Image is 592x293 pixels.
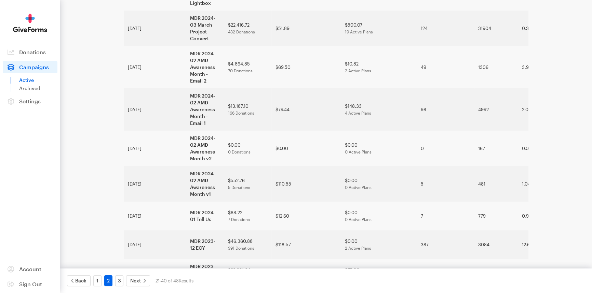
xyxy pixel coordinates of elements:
[224,259,271,288] td: $22,631.94
[124,166,186,202] td: [DATE]
[271,46,341,88] td: $69.50
[474,11,518,46] td: 31904
[124,259,186,288] td: [DATE]
[186,88,224,131] td: MDR 2024-02 AMD Awareness Month - Email 1
[224,166,271,202] td: $552.76
[19,281,42,287] span: Sign Out
[186,230,224,259] td: MDR 2023-12 EOY
[474,202,518,230] td: 779
[417,230,474,259] td: 387
[124,88,186,131] td: [DATE]
[228,111,254,115] span: 166 Donations
[124,230,186,259] td: [DATE]
[228,68,253,73] span: 70 Donations
[474,230,518,259] td: 3084
[3,278,57,290] a: Sign Out
[417,166,474,202] td: 5
[474,259,518,288] td: 5716
[341,202,417,230] td: $0.00
[228,149,251,154] span: 0 Donations
[518,131,562,166] td: 0.00%
[518,88,562,131] td: 2.00%
[186,166,224,202] td: MDR 2024-02 AMD Awareness Month v1
[156,275,193,286] div: 21-40 of 48
[417,46,474,88] td: 49
[19,76,57,84] a: Active
[67,275,91,286] a: Back
[417,88,474,131] td: 98
[345,185,372,190] span: 0 Active Plans
[474,166,518,202] td: 481
[3,61,57,73] a: Campaigns
[417,259,474,288] td: 189
[345,29,373,34] span: 19 Active Plans
[271,131,341,166] td: $0.00
[271,88,341,131] td: $79.44
[271,11,341,46] td: $51.89
[341,230,417,259] td: $0.00
[179,278,193,283] span: Results
[186,259,224,288] td: MDR 2023-12 Research Drive
[417,11,474,46] td: 124
[345,149,372,154] span: 0 Active Plans
[228,246,254,250] span: 391 Donations
[19,49,46,55] span: Donations
[271,230,341,259] td: $118.57
[224,88,271,131] td: $13,187.10
[3,263,57,275] a: Account
[124,131,186,166] td: [DATE]
[3,46,57,58] a: Donations
[3,95,57,107] a: Settings
[271,259,341,288] td: $97.13
[126,275,150,286] a: Next
[417,131,474,166] td: 0
[115,275,123,286] a: 3
[345,246,371,250] span: 2 Active Plans
[341,166,417,202] td: $0.00
[271,166,341,202] td: $110.55
[341,131,417,166] td: $0.00
[186,131,224,166] td: MDR 2024-02 AMD Awareness Month v2
[186,202,224,230] td: MDR 2024-01 Tell Us
[224,202,271,230] td: $88.22
[228,29,255,34] span: 432 Donations
[518,230,562,259] td: 12.61%
[224,230,271,259] td: $46,360.88
[345,68,371,73] span: 2 Active Plans
[224,11,271,46] td: $22,416.72
[518,166,562,202] td: 1.04%
[228,185,250,190] span: 5 Donations
[345,111,371,115] span: 4 Active Plans
[19,64,49,70] span: Campaigns
[93,275,102,286] a: 1
[341,88,417,131] td: $148.33
[341,46,417,88] td: $10.82
[75,277,86,285] span: Back
[124,202,186,230] td: [DATE]
[518,259,562,288] td: 3.34%
[19,266,41,272] span: Account
[228,217,250,222] span: 7 Donations
[474,131,518,166] td: 167
[345,217,372,222] span: 0 Active Plans
[474,88,518,131] td: 4992
[417,202,474,230] td: 7
[518,11,562,46] td: 0.39%
[224,46,271,88] td: $4,864.85
[186,46,224,88] td: MDR 2024-02 AMD Awareness Month - Email 2
[518,202,562,230] td: 0.90%
[518,46,562,88] td: 3.91%
[19,98,41,104] span: Settings
[13,14,47,32] img: GiveForms
[341,11,417,46] td: $500.07
[474,46,518,88] td: 1306
[124,11,186,46] td: [DATE]
[341,259,417,288] td: $75.00
[186,11,224,46] td: MDR 2024-03 March Project Convert
[271,202,341,230] td: $12.60
[124,46,186,88] td: [DATE]
[130,277,141,285] span: Next
[224,131,271,166] td: $0.00
[19,84,57,92] a: Archived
